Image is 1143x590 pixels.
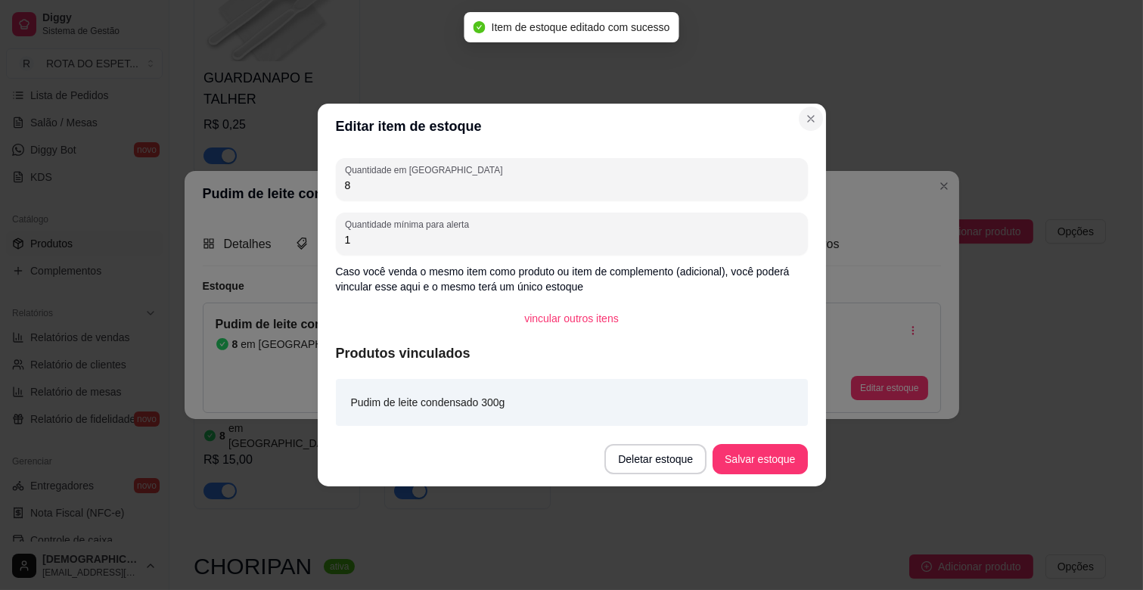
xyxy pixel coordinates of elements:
[351,394,505,411] article: Pudim de leite condensado 300g
[512,303,631,334] button: vincular outros itens
[345,218,474,231] label: Quantidade mínima para alerta
[345,178,799,193] input: Quantidade em estoque
[345,232,799,247] input: Quantidade mínima para alerta
[492,21,670,33] span: Item de estoque editado com sucesso
[336,264,808,294] p: Caso você venda o mesmo item como produto ou item de complemento (adicional), você poderá vincula...
[318,104,826,149] header: Editar item de estoque
[336,343,808,364] article: Produtos vinculados
[713,444,807,474] button: Salvar estoque
[474,21,486,33] span: check-circle
[799,107,823,131] button: Close
[345,163,508,176] label: Quantidade em [GEOGRAPHIC_DATA]
[604,444,707,474] button: Deletar estoque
